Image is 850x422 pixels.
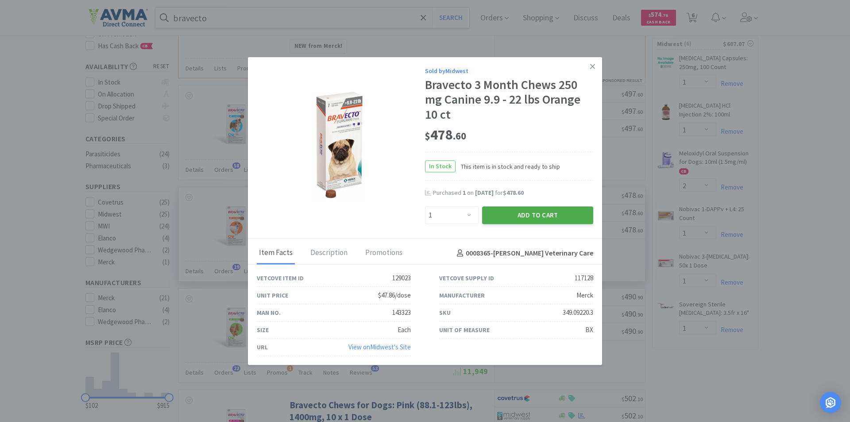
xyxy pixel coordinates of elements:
[820,392,841,413] div: Open Intercom Messenger
[257,308,281,317] div: Man No.
[456,162,560,171] span: This item is in stock and ready to ship
[363,242,405,264] div: Promotions
[283,87,398,202] img: f9425009a87c4fd592ee2815f946139b_117128.jpeg
[392,273,411,283] div: 129023
[257,342,268,352] div: URL
[257,242,295,264] div: Item Facts
[378,290,411,301] div: $47.86/dose
[475,189,494,197] span: [DATE]
[425,130,430,142] span: $
[257,273,304,283] div: Vetcove Item ID
[585,325,593,335] div: BX
[398,325,411,335] div: Each
[575,273,593,283] div: 117128
[392,307,411,318] div: 143323
[425,66,593,76] div: Sold by Midwest
[463,189,466,197] span: 1
[425,126,466,143] span: 478
[425,161,455,172] span: In Stock
[257,290,288,300] div: Unit Price
[308,242,350,264] div: Description
[425,77,593,122] div: Bravecto 3 Month Chews 250 mg Canine 9.9 - 22 lbs Orange 10 ct
[439,273,494,283] div: Vetcove Supply ID
[439,308,451,317] div: SKU
[439,290,485,300] div: Manufacturer
[433,189,593,197] div: Purchased on for
[257,325,269,335] div: Size
[453,248,593,259] h4: 0008365 - [PERSON_NAME] Veterinary Care
[439,325,490,335] div: Unit of Measure
[576,290,593,301] div: Merck
[482,206,593,224] button: Add to Cart
[563,307,593,318] div: 349.09220.3
[503,189,524,197] span: $478.60
[348,343,411,351] a: View onMidwest's Site
[453,130,466,142] span: . 60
